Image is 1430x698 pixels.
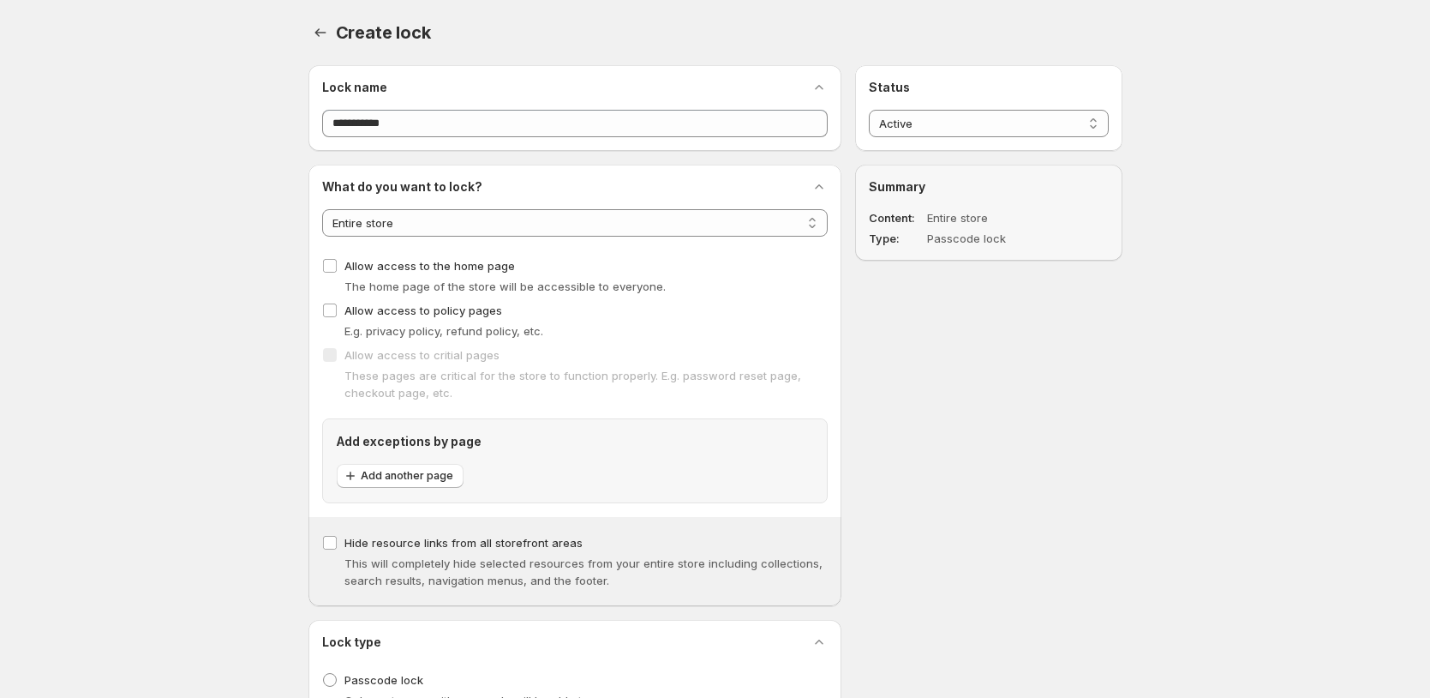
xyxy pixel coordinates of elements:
[344,259,515,273] span: Allow access to the home page
[869,178,1108,196] h2: Summary
[869,230,924,247] dt: Type:
[927,230,1059,247] dd: Passcode lock
[322,178,482,196] h2: What do you want to lock?
[927,209,1059,226] dd: Entire store
[869,79,1108,96] h2: Status
[344,536,583,550] span: Hide resource links from all storefront areas
[337,464,464,488] button: Add another page
[344,324,543,338] span: E.g. privacy policy, refund policy, etc.
[361,469,453,483] span: Add another page
[344,348,500,362] span: Allow access to critial pages
[322,79,387,96] h2: Lock name
[337,433,814,450] h2: Add exceptions by page
[336,22,431,43] span: Create lock
[344,280,666,293] span: The home page of the store will be accessible to everyone.
[869,209,924,226] dt: Content:
[344,369,801,400] span: These pages are critical for the store to function properly. E.g. password reset page, checkout p...
[322,634,381,651] h2: Lock type
[344,304,502,317] span: Allow access to policy pages
[344,557,823,587] span: This will completely hide selected resources from your entire store including collections, search...
[344,673,423,687] span: Passcode lock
